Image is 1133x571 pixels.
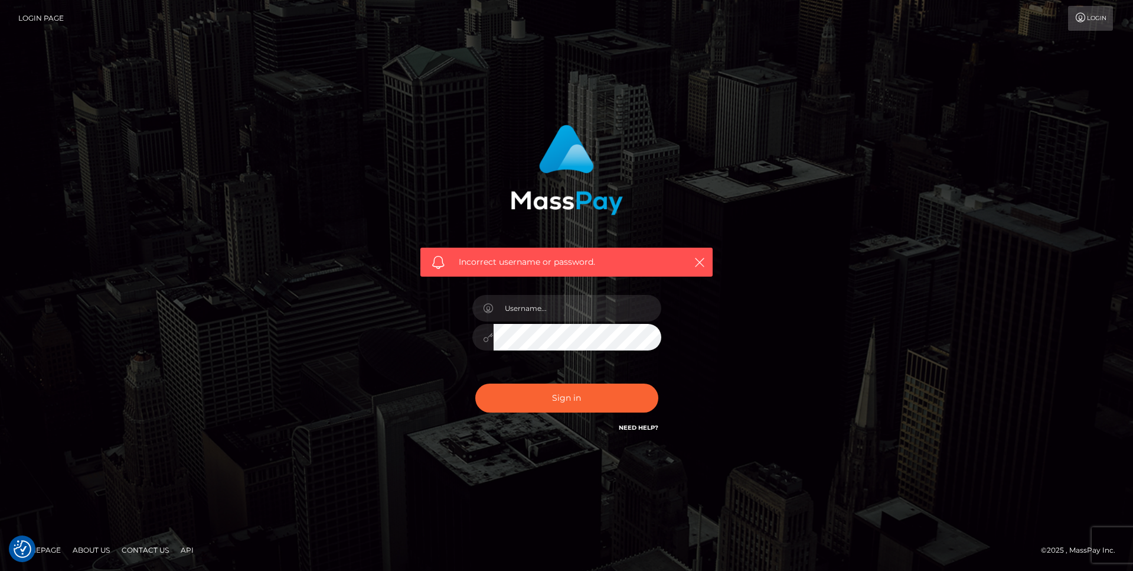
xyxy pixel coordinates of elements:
[1068,6,1113,31] a: Login
[494,295,661,322] input: Username...
[14,540,31,558] button: Consent Preferences
[176,541,198,559] a: API
[13,541,66,559] a: Homepage
[511,125,623,215] img: MassPay Login
[14,540,31,558] img: Revisit consent button
[18,6,64,31] a: Login Page
[68,541,115,559] a: About Us
[459,256,674,268] span: Incorrect username or password.
[475,384,658,413] button: Sign in
[117,541,174,559] a: Contact Us
[1041,544,1124,557] div: © 2025 , MassPay Inc.
[619,424,658,432] a: Need Help?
